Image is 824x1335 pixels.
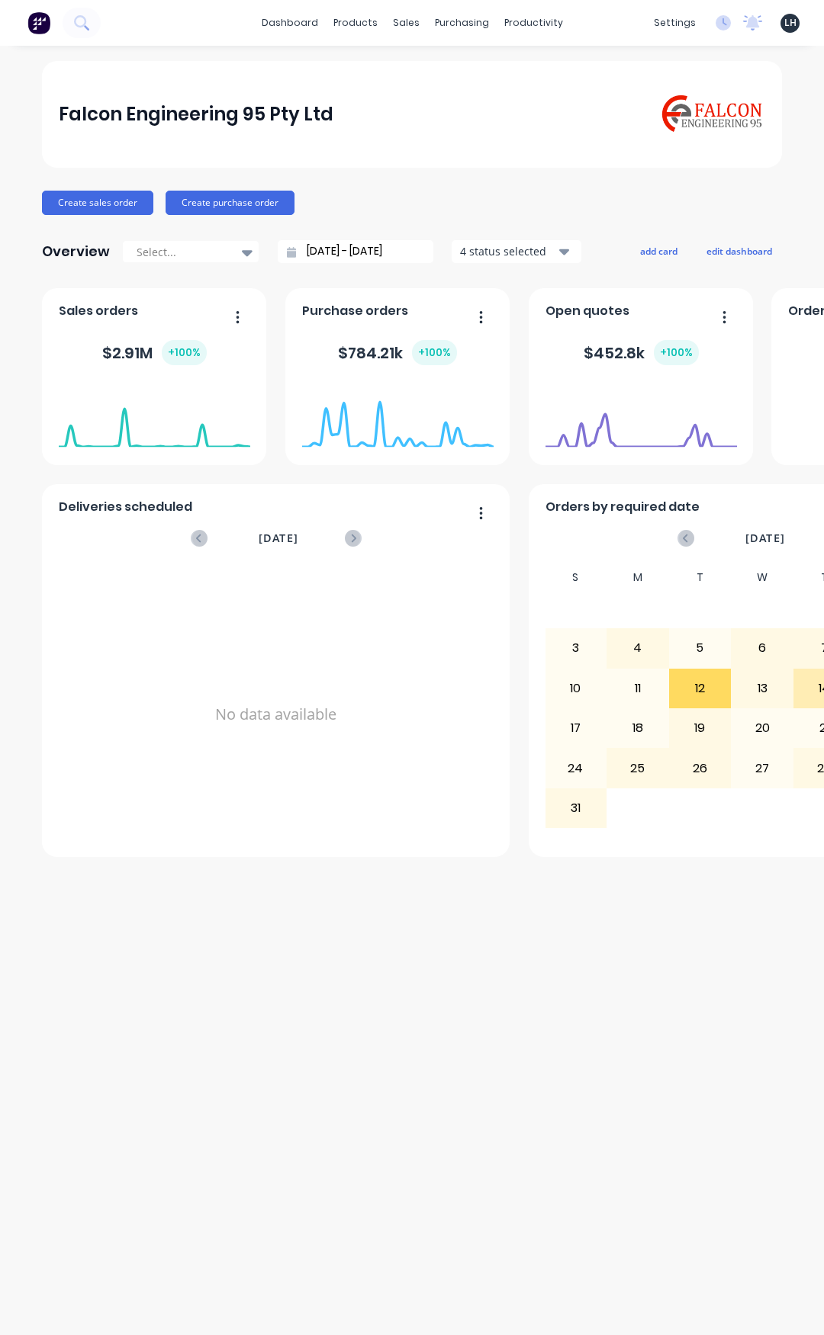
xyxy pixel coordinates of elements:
[607,629,668,667] div: 4
[545,566,607,589] div: S
[658,92,765,136] img: Falcon Engineering 95 Pty Ltd
[452,240,581,263] button: 4 status selected
[385,11,427,34] div: sales
[259,530,298,547] span: [DATE]
[607,566,669,589] div: M
[59,302,138,320] span: Sales orders
[745,530,785,547] span: [DATE]
[670,669,731,708] div: 12
[102,340,207,365] div: $ 2.91M
[42,236,110,267] div: Overview
[732,749,793,787] div: 27
[162,340,207,365] div: + 100 %
[166,191,295,215] button: Create purchase order
[670,709,731,747] div: 19
[670,749,731,787] div: 26
[546,669,607,708] div: 10
[302,302,408,320] span: Purchase orders
[784,16,797,30] span: LH
[630,241,687,261] button: add card
[697,241,782,261] button: edit dashboard
[732,629,793,667] div: 6
[460,243,556,259] div: 4 status selected
[254,11,326,34] a: dashboard
[59,566,494,862] div: No data available
[412,340,457,365] div: + 100 %
[546,302,629,320] span: Open quotes
[27,11,50,34] img: Factory
[607,669,668,708] div: 11
[326,11,385,34] div: products
[607,709,668,747] div: 18
[584,340,699,365] div: $ 452.8k
[59,498,192,516] span: Deliveries scheduled
[546,789,607,827] div: 31
[427,11,497,34] div: purchasing
[669,566,732,589] div: T
[607,749,668,787] div: 25
[546,709,607,747] div: 17
[338,340,457,365] div: $ 784.21k
[732,669,793,708] div: 13
[731,566,793,589] div: W
[497,11,571,34] div: productivity
[654,340,699,365] div: + 100 %
[646,11,703,34] div: settings
[59,99,333,130] div: Falcon Engineering 95 Pty Ltd
[732,709,793,747] div: 20
[546,629,607,667] div: 3
[546,749,607,787] div: 24
[670,629,731,667] div: 5
[42,191,153,215] button: Create sales order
